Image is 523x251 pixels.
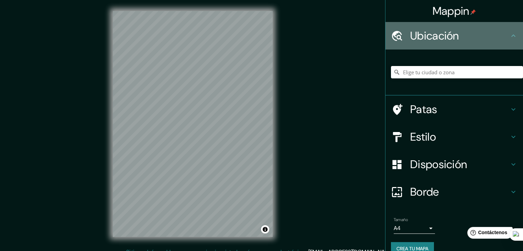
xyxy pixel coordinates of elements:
div: Estilo [385,123,523,151]
button: Activar o desactivar atribución [261,225,269,233]
div: A4 [394,223,435,234]
div: Borde [385,178,523,206]
font: Tamaño [394,217,408,222]
div: Disposición [385,151,523,178]
font: Disposición [410,157,467,172]
font: A4 [394,225,401,232]
font: Borde [410,185,439,199]
img: pin-icon.png [470,9,476,15]
font: Patas [410,102,437,117]
div: Patas [385,96,523,123]
canvas: Mapa [113,11,273,237]
input: Elige tu ciudad o zona [391,66,523,78]
iframe: Lanzador de widgets de ayuda [462,224,515,243]
font: Estilo [410,130,436,144]
div: Ubicación [385,22,523,50]
font: Mappin [433,4,469,18]
font: Ubicación [410,29,459,43]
